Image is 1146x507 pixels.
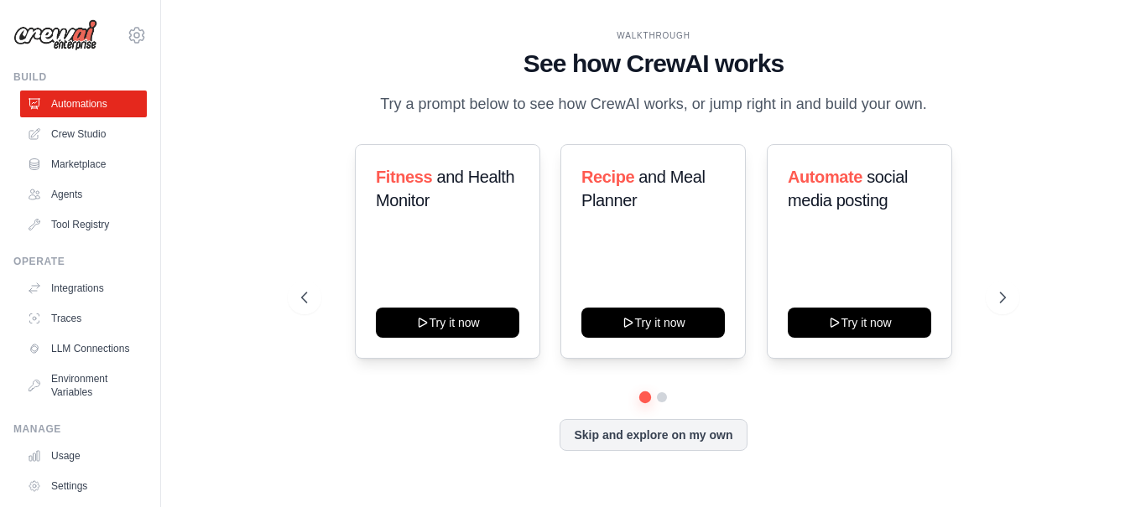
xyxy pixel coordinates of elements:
[788,168,862,186] span: Automate
[20,181,147,208] a: Agents
[376,168,432,186] span: Fitness
[560,419,747,451] button: Skip and explore on my own
[20,121,147,147] a: Crew Studio
[20,305,147,332] a: Traces
[581,168,634,186] span: Recipe
[13,19,97,51] img: Logo
[20,151,147,178] a: Marketplace
[13,422,147,436] div: Manage
[301,49,1006,79] h1: See how CrewAI works
[20,335,147,362] a: LLM Connections
[20,211,147,238] a: Tool Registry
[20,473,147,499] a: Settings
[20,442,147,469] a: Usage
[372,92,935,116] p: Try a prompt below to see how CrewAI works, or jump right in and build your own.
[13,70,147,84] div: Build
[376,168,514,210] span: and Health Monitor
[13,255,147,268] div: Operate
[788,308,931,338] button: Try it now
[20,91,147,117] a: Automations
[376,308,519,338] button: Try it now
[581,308,725,338] button: Try it now
[20,275,147,302] a: Integrations
[20,365,147,406] a: Environment Variables
[581,168,705,210] span: and Meal Planner
[788,168,908,210] span: social media posting
[301,29,1006,42] div: WALKTHROUGH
